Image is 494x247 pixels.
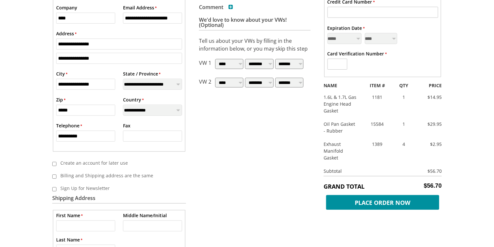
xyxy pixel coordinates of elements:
[393,82,415,89] div: QTY
[56,183,177,194] label: Sign Up for Newsletter
[324,194,442,208] button: Place Order Now
[199,78,211,90] p: VW 2
[327,25,365,31] label: Expiration Date
[361,141,393,147] div: 1389
[361,82,393,89] div: ITEM #
[324,182,442,190] h5: Grand Total
[327,50,387,57] label: Card Verification Number
[199,59,211,71] p: VW 1
[56,70,68,77] label: City
[123,96,144,103] label: Country
[393,121,415,127] div: 1
[414,82,447,89] div: PRICE
[56,122,82,129] label: Telephone
[326,195,439,210] span: Place Order Now
[414,94,447,100] div: $14.95
[361,121,393,127] div: 15584
[123,122,130,129] label: Fax
[56,4,77,11] label: Company
[393,141,415,147] div: 4
[199,17,311,30] h3: We'd love to know about your VWs! (Optional)
[319,121,361,134] div: Oil Pan Gasket - Rubber
[56,96,66,103] label: Zip
[56,30,77,37] label: Address
[319,82,361,89] div: NAME
[414,121,447,127] div: $29.95
[199,37,311,53] p: Tell us about your VWs by filling in the information below, or you may skip this step
[123,70,161,77] label: State / Province
[421,168,442,174] div: $56.70
[319,141,361,161] div: Exhaust Manifold Gasket
[56,170,177,181] label: Billing and Shipping address are the same
[199,5,233,10] h3: Comment
[56,236,82,243] label: Last Name
[319,168,421,174] div: Subtotal
[123,4,157,11] label: Email Address
[414,141,447,147] div: $2.95
[319,94,361,114] div: 1.6L & 1.7L Gas Engine Head Gasket
[123,212,167,219] label: Middle Name/Initial
[361,94,393,100] div: 1181
[56,212,83,219] label: First Name
[56,158,177,168] label: Create an account for later use
[393,94,415,100] div: 1
[424,182,442,189] span: $56.70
